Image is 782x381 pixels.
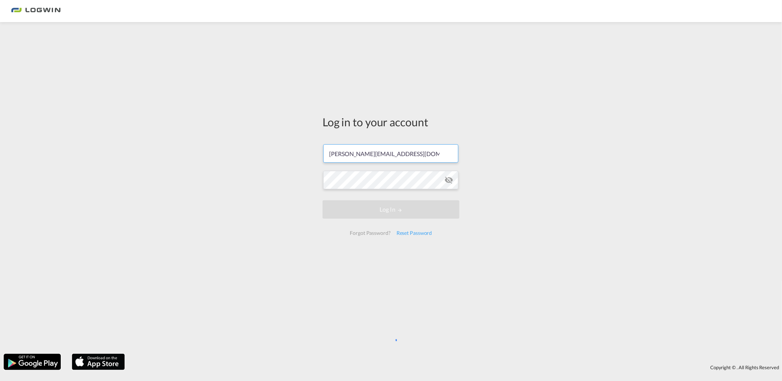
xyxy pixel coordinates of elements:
[394,226,435,240] div: Reset Password
[323,114,459,130] div: Log in to your account
[347,226,393,240] div: Forgot Password?
[11,3,61,20] img: bc73a0e0d8c111efacd525e4c8ad7d32.png
[71,353,126,371] img: apple.png
[3,353,61,371] img: google.png
[128,361,782,374] div: Copyright © . All Rights Reserved
[323,200,459,219] button: LOGIN
[323,144,458,163] input: Enter email/phone number
[444,176,453,184] md-icon: icon-eye-off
